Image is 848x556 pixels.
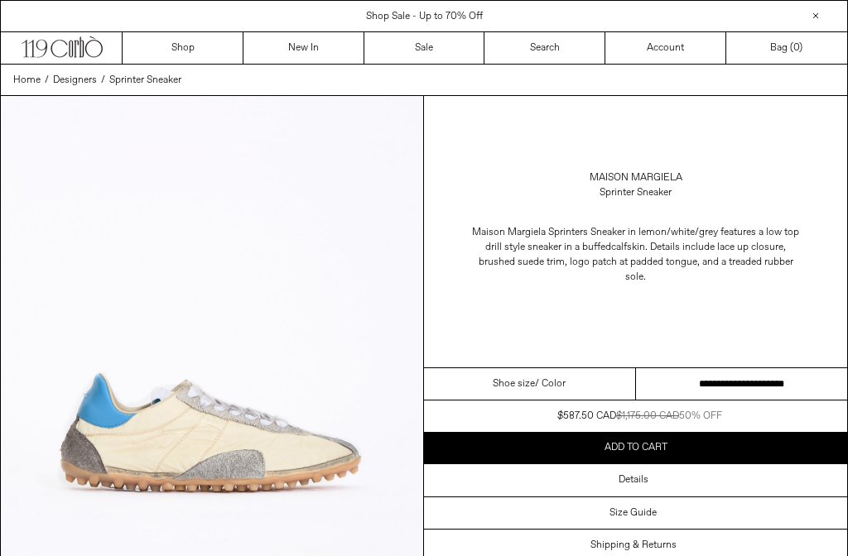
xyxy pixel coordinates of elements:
a: New In [243,32,364,64]
a: Designers [53,73,97,88]
h3: Shipping & Returns [590,539,677,551]
span: / Color [535,376,566,391]
a: Sprinter Sneaker [109,73,181,88]
a: Account [605,32,726,64]
div: $1,175.00 CAD [616,409,679,424]
span: Add to cart [605,441,667,454]
span: Designers [53,74,97,87]
a: Shop Sale - Up to 70% Off [366,10,483,23]
span: 0 [793,41,799,55]
div: $587.50 CAD [557,409,616,424]
span: Sprinter Sneaker [109,74,181,87]
a: Search [484,32,605,64]
div: Sprinter Sneaker [600,185,672,200]
h3: Size Guide [609,507,657,519]
span: calfskin. Details include lace up closure, brushed suede trim, logo patch at padded tongue, and a... [479,241,793,284]
h3: Details [619,474,648,486]
span: Home [13,74,41,87]
a: Maison Margiela [590,170,682,185]
a: Home [13,73,41,88]
span: Maison Margiela Sprinters Sneaker in lemon/white/grey features a low top drill style sneaker in a... [472,226,799,254]
a: Shop [123,32,243,64]
a: Bag () [726,32,847,64]
span: / [101,73,105,88]
span: ) [793,41,802,55]
div: 50% OFF [679,409,722,424]
a: Sale [364,32,485,64]
button: Add to cart [424,432,847,463]
span: Shoe size [493,376,535,391]
span: / [45,73,49,88]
